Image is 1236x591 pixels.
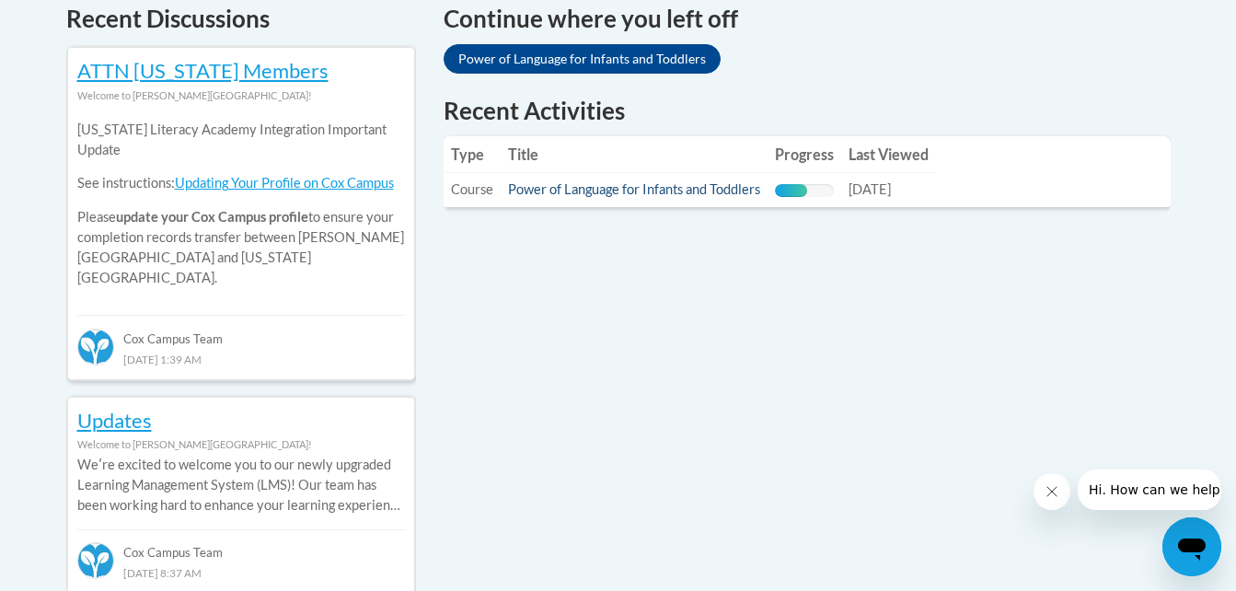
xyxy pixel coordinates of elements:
iframe: Button to launch messaging window [1162,517,1221,576]
iframe: Message from company [1078,469,1221,510]
div: Welcome to [PERSON_NAME][GEOGRAPHIC_DATA]! [77,435,405,455]
div: Progress, % [775,184,807,197]
img: Cox Campus Team [77,329,114,365]
div: [DATE] 8:37 AM [77,562,405,583]
img: Cox Campus Team [77,542,114,579]
th: Type [444,136,501,173]
h4: Recent Discussions [66,1,416,37]
th: Last Viewed [841,136,936,173]
th: Title [501,136,768,173]
a: Updates [77,408,152,433]
div: Please to ensure your completion records transfer between [PERSON_NAME][GEOGRAPHIC_DATA] and [US_... [77,106,405,302]
span: [DATE] [849,181,891,197]
b: update your Cox Campus profile [116,209,308,225]
th: Progress [768,136,841,173]
h4: Continue where you left off [444,1,1171,37]
p: Weʹre excited to welcome you to our newly upgraded Learning Management System (LMS)! Our team has... [77,455,405,516]
a: Power of Language for Infants and Toddlers [508,181,760,197]
div: [DATE] 1:39 AM [77,349,405,369]
iframe: Close message [1034,473,1070,510]
a: Updating Your Profile on Cox Campus [175,175,394,191]
span: Hi. How can we help? [11,13,149,28]
span: Course [451,181,493,197]
a: ATTN [US_STATE] Members [77,58,329,83]
a: Power of Language for Infants and Toddlers [444,44,721,74]
div: Cox Campus Team [77,529,405,562]
div: Welcome to [PERSON_NAME][GEOGRAPHIC_DATA]! [77,86,405,106]
div: Cox Campus Team [77,315,405,348]
p: See instructions: [77,173,405,193]
p: [US_STATE] Literacy Academy Integration Important Update [77,120,405,160]
h1: Recent Activities [444,94,1171,127]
